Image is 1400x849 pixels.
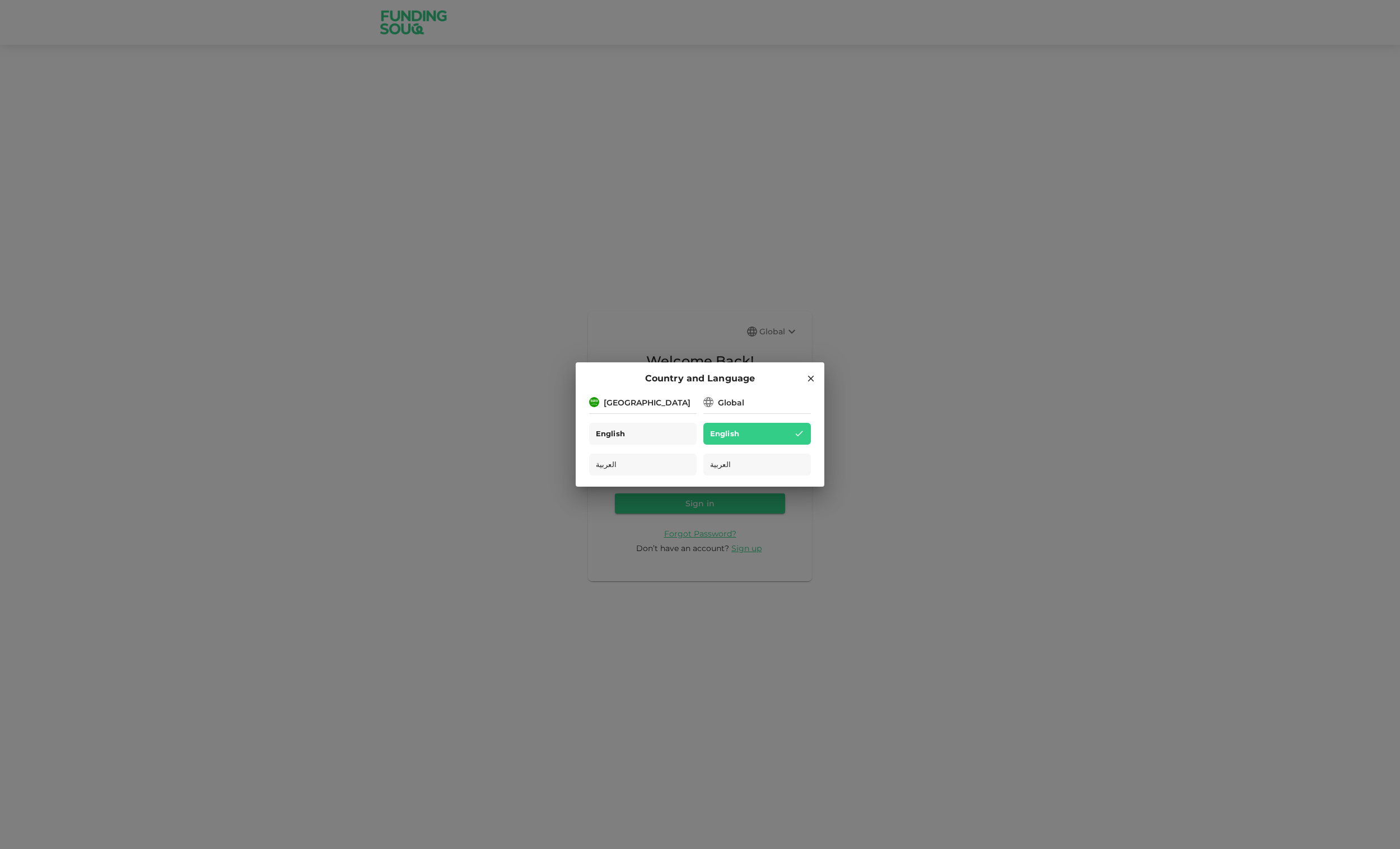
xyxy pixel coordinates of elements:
[645,371,755,386] span: Country and Language
[710,427,739,440] span: English
[710,458,731,471] span: العربية
[589,397,599,407] img: flag-sa.b9a346574cdc8950dd34b50780441f57.svg
[604,397,690,409] div: [GEOGRAPHIC_DATA]
[596,427,625,440] span: English
[718,397,744,409] div: Global
[596,458,617,471] span: العربية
